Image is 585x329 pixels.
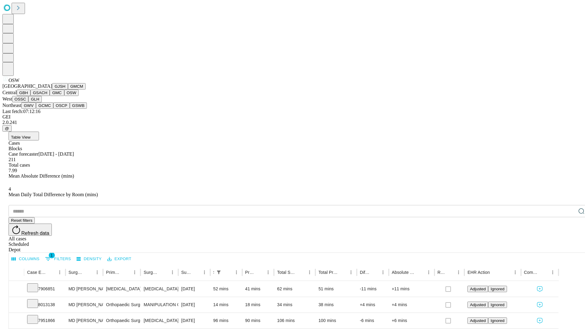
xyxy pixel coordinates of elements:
div: 18 mins [245,297,271,313]
div: [DATE] [181,313,207,328]
button: Sort [540,268,548,277]
button: Ignored [488,302,507,308]
button: Menu [200,268,209,277]
button: Sort [446,268,454,277]
div: Surgery Date [181,270,191,275]
button: Menu [93,268,101,277]
span: Table View [11,135,30,140]
span: Total cases [9,162,30,168]
div: Total Scheduled Duration [277,270,296,275]
div: -6 mins [360,313,386,328]
span: Ignored [491,302,504,307]
button: OSCP [53,102,70,109]
div: Case Epic Id [27,270,46,275]
div: MD [PERSON_NAME] [69,313,100,328]
div: 62 mins [277,281,312,297]
div: Surgery Name [144,270,159,275]
span: Adjusted [470,302,486,307]
button: Menu [130,268,139,277]
button: Ignored [488,317,507,324]
span: [DATE] - [DATE] [38,151,74,157]
button: Sort [416,268,424,277]
div: +4 mins [360,297,386,313]
button: Sort [192,268,200,277]
span: Ignored [491,318,504,323]
div: +11 mins [392,281,431,297]
button: Select columns [10,254,41,264]
span: Adjusted [470,287,486,291]
button: GJSH [52,83,68,90]
button: Show filters [214,268,223,277]
button: Sort [297,268,305,277]
span: Northeast [2,103,21,108]
span: Case forecaster [9,151,38,157]
span: OSW [9,78,19,83]
div: 14 mins [213,297,239,313]
button: @ [2,125,12,132]
button: Table View [9,132,39,140]
div: 34 mins [277,297,312,313]
div: 1 active filter [214,268,223,277]
div: 96 mins [213,313,239,328]
button: Density [75,254,103,264]
button: Menu [55,268,64,277]
div: 41 mins [245,281,271,297]
button: Sort [224,268,232,277]
button: Adjusted [467,286,488,292]
button: Menu [424,268,433,277]
button: Sort [491,268,499,277]
div: [MEDICAL_DATA] MUSCLE DEEP [144,281,175,297]
div: +6 mins [392,313,431,328]
button: GSACH [30,90,50,96]
span: Last fetch: 07:12:16 [2,109,41,114]
button: Sort [255,268,264,277]
div: [DATE] [181,281,207,297]
div: 100 mins [318,313,354,328]
div: 2.0.241 [2,120,583,125]
div: Primary Service [106,270,121,275]
button: Show filters [44,254,73,264]
button: GMCM [68,83,86,90]
span: Ignored [491,287,504,291]
div: 7951866 [27,313,62,328]
button: OSSC [12,96,29,102]
div: [DATE] [181,297,207,313]
button: Export [106,254,133,264]
div: [MEDICAL_DATA] [106,281,137,297]
div: EHR Action [467,270,490,275]
button: Ignored [488,286,507,292]
button: Menu [232,268,241,277]
span: Adjusted [470,318,486,323]
div: Scheduled In Room Duration [213,270,214,275]
div: Difference [360,270,370,275]
button: Expand [12,316,21,326]
button: Menu [548,268,557,277]
button: GCMC [36,102,53,109]
div: 8013138 [27,297,62,313]
div: -11 mins [360,281,386,297]
div: 38 mins [318,297,354,313]
div: 106 mins [277,313,312,328]
div: Surgeon Name [69,270,84,275]
div: Predicted In Room Duration [245,270,255,275]
button: Refresh data [9,224,52,236]
span: 1 [49,252,55,258]
button: Reset filters [9,217,35,224]
div: Orthopaedic Surgery [106,297,137,313]
div: Resolved in EHR [438,270,445,275]
div: MANIPULATION OF KNEE [144,297,175,313]
button: Menu [305,268,314,277]
button: Expand [12,284,21,295]
div: Absolute Difference [392,270,415,275]
button: Sort [338,268,347,277]
button: GWV [21,102,36,109]
div: Comments [524,270,539,275]
button: Sort [370,268,379,277]
span: 7.99 [9,168,17,173]
span: 211 [9,157,16,162]
button: OSW [64,90,79,96]
button: GLH [28,96,41,102]
span: @ [5,126,9,131]
button: Expand [12,300,21,310]
button: Menu [347,268,355,277]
